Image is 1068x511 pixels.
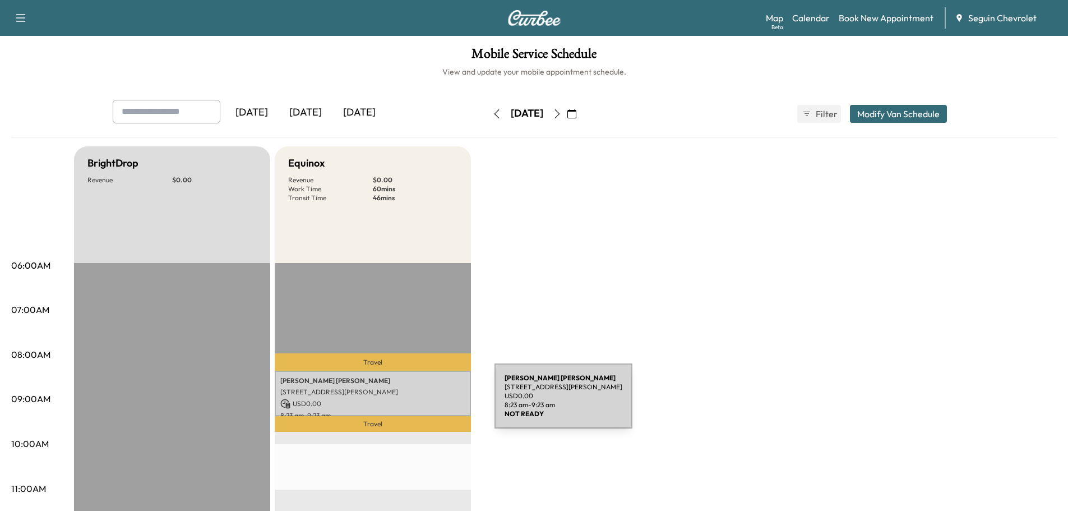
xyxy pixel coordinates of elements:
[172,176,257,185] p: $ 0.00
[11,47,1057,66] h1: Mobile Service Schedule
[11,259,50,272] p: 06:00AM
[11,303,49,316] p: 07:00AM
[280,376,465,385] p: [PERSON_NAME] [PERSON_NAME]
[288,185,373,194] p: Work Time
[968,11,1037,25] span: Seguin Chevrolet
[816,107,836,121] span: Filter
[850,105,947,123] button: Modify Van Schedule
[11,482,46,495] p: 11:00AM
[771,23,783,31] div: Beta
[288,194,373,202] p: Transit Time
[279,100,332,126] div: [DATE]
[275,353,471,371] p: Travel
[373,185,457,194] p: 60 mins
[373,176,457,185] p: $ 0.00
[275,416,471,432] p: Travel
[280,388,465,397] p: [STREET_ADDRESS][PERSON_NAME]
[792,11,830,25] a: Calendar
[288,176,373,185] p: Revenue
[11,437,49,450] p: 10:00AM
[373,194,457,202] p: 46 mins
[280,399,465,409] p: USD 0.00
[839,11,933,25] a: Book New Appointment
[332,100,386,126] div: [DATE]
[11,348,50,361] p: 08:00AM
[288,155,325,171] h5: Equinox
[280,411,465,420] p: 8:23 am - 9:23 am
[797,105,841,123] button: Filter
[766,11,783,25] a: MapBeta
[11,66,1057,77] h6: View and update your mobile appointment schedule.
[507,10,561,26] img: Curbee Logo
[11,392,50,406] p: 09:00AM
[511,107,543,121] div: [DATE]
[225,100,279,126] div: [DATE]
[87,155,138,171] h5: BrightDrop
[87,176,172,185] p: Revenue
